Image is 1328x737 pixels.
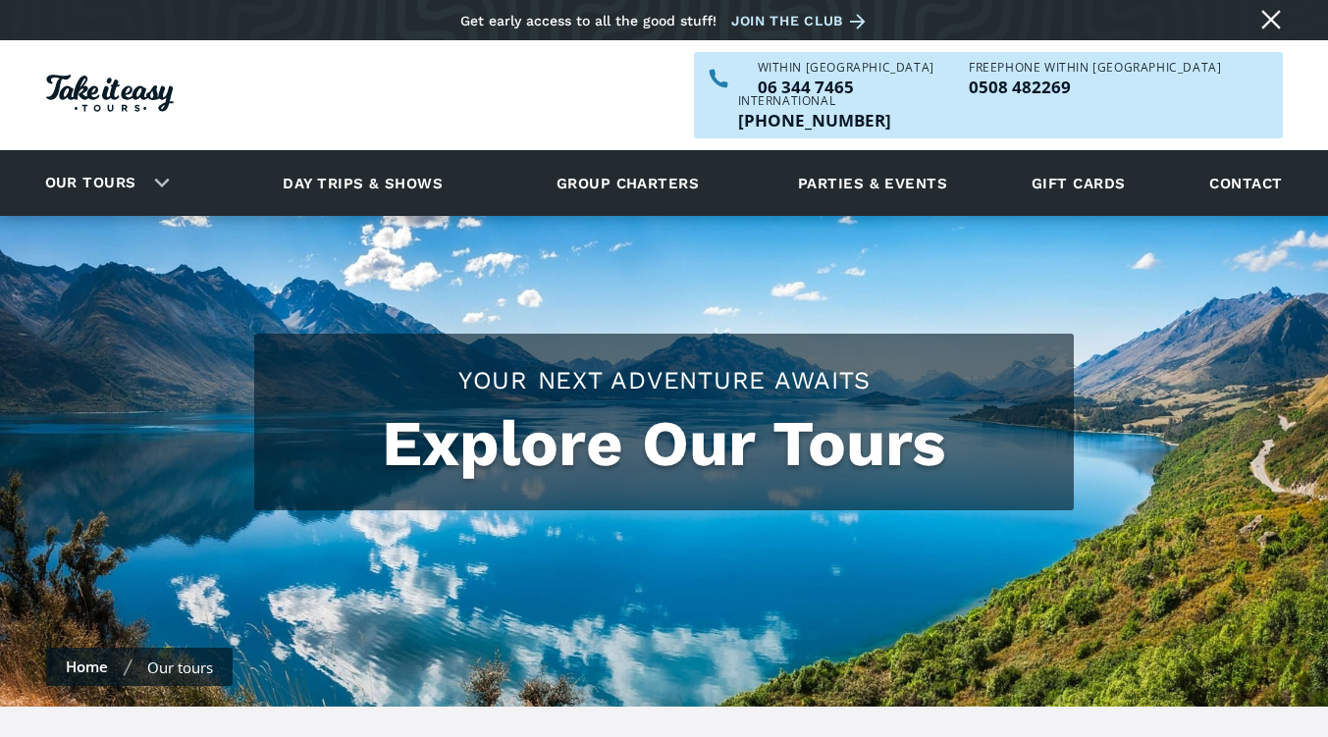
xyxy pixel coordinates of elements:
a: Join the club [731,9,873,33]
div: WITHIN [GEOGRAPHIC_DATA] [758,62,934,74]
a: Group charters [532,156,723,210]
div: Get early access to all the good stuff! [460,13,717,28]
a: Close message [1255,4,1287,35]
div: International [738,95,891,107]
a: Our tours [30,160,151,206]
a: Day trips & shows [258,156,467,210]
h2: Your Next Adventure Awaits [274,363,1054,397]
a: Call us within NZ on 063447465 [758,79,934,95]
a: Contact [1199,156,1292,210]
a: Call us freephone within NZ on 0508482269 [969,79,1221,95]
h1: Explore Our Tours [274,407,1054,481]
a: Home [66,657,108,676]
p: [PHONE_NUMBER] [738,112,891,129]
p: 06 344 7465 [758,79,934,95]
img: Take it easy Tours logo [46,75,174,112]
div: Our tours [147,658,213,677]
div: Our tours [22,156,186,210]
a: Homepage [46,65,174,127]
nav: breadcrumbs [46,648,233,686]
a: Parties & events [788,156,957,210]
a: Gift cards [1022,156,1136,210]
a: Call us outside of NZ on +6463447465 [738,112,891,129]
p: 0508 482269 [969,79,1221,95]
div: Freephone WITHIN [GEOGRAPHIC_DATA] [969,62,1221,74]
